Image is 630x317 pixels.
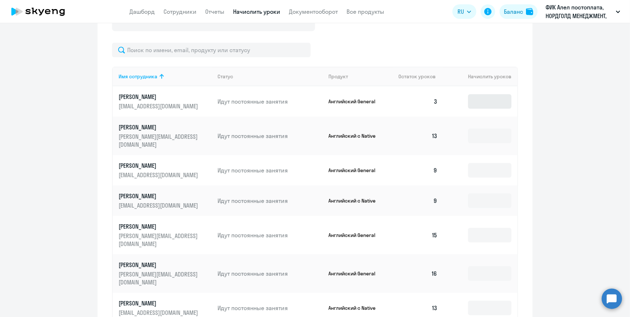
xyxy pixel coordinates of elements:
[119,123,200,131] p: [PERSON_NAME]
[393,254,443,293] td: 16
[217,73,233,80] div: Статус
[119,261,200,269] p: [PERSON_NAME]
[393,216,443,254] td: 15
[119,299,212,317] a: [PERSON_NAME][EMAIL_ADDRESS][DOMAIN_NAME]
[163,8,196,15] a: Сотрудники
[398,73,443,80] div: Остаток уроков
[328,133,383,139] p: Английский с Native
[119,73,212,80] div: Имя сотрудника
[393,86,443,117] td: 3
[217,166,323,174] p: Идут постоянные занятия
[546,3,613,20] p: ФИК Алел постоплата, НОРДГОЛД МЕНЕДЖМЕНТ, ООО
[328,197,383,204] p: Английский с Native
[119,171,200,179] p: [EMAIL_ADDRESS][DOMAIN_NAME]
[119,222,200,230] p: [PERSON_NAME]
[119,232,200,248] p: [PERSON_NAME][EMAIL_ADDRESS][DOMAIN_NAME]
[504,7,523,16] div: Баланс
[119,192,200,200] p: [PERSON_NAME]
[119,123,212,149] a: [PERSON_NAME][PERSON_NAME][EMAIL_ADDRESS][DOMAIN_NAME]
[328,73,348,80] div: Продукт
[347,8,384,15] a: Все продукты
[233,8,280,15] a: Начислить уроки
[119,73,157,80] div: Имя сотрудника
[328,270,383,277] p: Английский General
[217,132,323,140] p: Идут постоянные занятия
[217,270,323,278] p: Идут постоянные занятия
[119,299,200,307] p: [PERSON_NAME]
[443,67,517,86] th: Начислить уроков
[328,232,383,238] p: Английский General
[119,270,200,286] p: [PERSON_NAME][EMAIL_ADDRESS][DOMAIN_NAME]
[129,8,155,15] a: Дашборд
[112,43,311,57] input: Поиск по имени, email, продукту или статусу
[119,201,200,209] p: [EMAIL_ADDRESS][DOMAIN_NAME]
[119,162,200,170] p: [PERSON_NAME]
[119,162,212,179] a: [PERSON_NAME][EMAIL_ADDRESS][DOMAIN_NAME]
[393,185,443,216] td: 9
[119,261,212,286] a: [PERSON_NAME][PERSON_NAME][EMAIL_ADDRESS][DOMAIN_NAME]
[328,98,383,105] p: Английский General
[452,4,476,19] button: RU
[457,7,464,16] span: RU
[398,73,436,80] span: Остаток уроков
[217,73,323,80] div: Статус
[119,102,200,110] p: [EMAIL_ADDRESS][DOMAIN_NAME]
[119,309,200,317] p: [EMAIL_ADDRESS][DOMAIN_NAME]
[393,117,443,155] td: 13
[217,97,323,105] p: Идут постоянные занятия
[526,8,533,15] img: balance
[119,93,200,101] p: [PERSON_NAME]
[217,197,323,205] p: Идут постоянные занятия
[328,73,393,80] div: Продукт
[542,3,624,20] button: ФИК Алел постоплата, НОРДГОЛД МЕНЕДЖМЕНТ, ООО
[119,222,212,248] a: [PERSON_NAME][PERSON_NAME][EMAIL_ADDRESS][DOMAIN_NAME]
[119,93,212,110] a: [PERSON_NAME][EMAIL_ADDRESS][DOMAIN_NAME]
[289,8,338,15] a: Документооборот
[328,167,383,174] p: Английский General
[217,231,323,239] p: Идут постоянные занятия
[328,305,383,311] p: Английский с Native
[119,133,200,149] p: [PERSON_NAME][EMAIL_ADDRESS][DOMAIN_NAME]
[393,155,443,185] td: 9
[217,304,323,312] p: Идут постоянные занятия
[205,8,224,15] a: Отчеты
[500,4,538,19] button: Балансbalance
[119,192,212,209] a: [PERSON_NAME][EMAIL_ADDRESS][DOMAIN_NAME]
